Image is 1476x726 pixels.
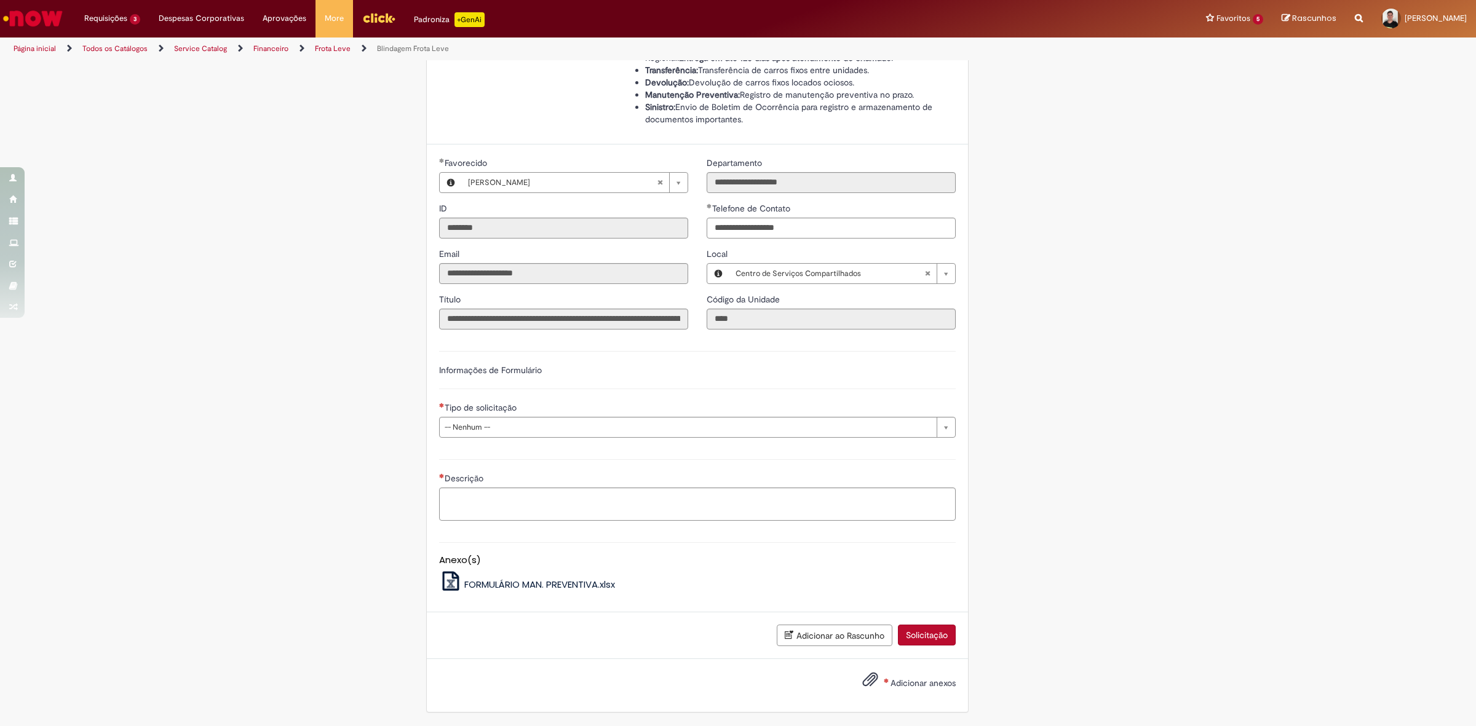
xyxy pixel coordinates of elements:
[439,578,616,591] a: FORMULÁRIO MAN. PREVENTIVA.xlsx
[445,473,486,484] span: Descrição
[439,294,463,305] span: Somente leitura - Título
[891,677,956,689] span: Adicionar anexos
[707,293,782,306] label: Somente leitura - Código da Unidade
[729,264,955,283] a: Centro de Serviços CompartilhadosLimpar campo Local
[707,172,956,193] input: Departamento
[445,417,930,437] span: -- Nenhum --
[645,89,946,101] li: Registro de manutenção preventiva no prazo.
[468,173,657,192] span: [PERSON_NAME]
[439,203,450,214] span: Somente leitura - ID
[253,44,288,53] a: Financeiro
[439,202,450,215] label: Somente leitura - ID
[645,77,689,88] strong: Devolução:
[159,12,244,25] span: Despesas Corporativas
[645,89,740,100] strong: Manutenção Preventiva:
[82,44,148,53] a: Todos os Catálogos
[707,218,956,239] input: Telefone de Contato
[325,12,344,25] span: More
[651,173,669,192] abbr: Limpar campo Favorecido
[679,52,891,63] strong: Entrega em até 120 dias após atendimento do chamado
[645,65,698,76] strong: Transferência:
[263,12,306,25] span: Aprovações
[712,203,793,214] span: Telefone de Contato
[315,44,351,53] a: Frota Leve
[1405,13,1467,23] span: [PERSON_NAME]
[1282,13,1336,25] a: Rascunhos
[439,365,542,376] label: Informações de Formulário
[1253,14,1263,25] span: 5
[439,555,956,566] h5: Anexo(s)
[439,263,688,284] input: Email
[439,218,688,239] input: ID
[707,203,712,208] span: Obrigatório Preenchido
[645,101,946,125] li: Envio de Boletim de Ocorrência para registro e armazenamento de documentos importantes.
[918,264,937,283] abbr: Limpar campo Local
[898,625,956,645] button: Solicitação
[707,157,764,169] label: Somente leitura - Departamento
[439,403,445,408] span: Necessários
[707,264,729,283] button: Local, Visualizar este registro Centro de Serviços Compartilhados
[439,293,463,306] label: Somente leitura - Título
[439,473,445,478] span: Necessários
[439,487,956,521] textarea: Descrição
[14,44,56,53] a: Página inicial
[462,173,688,192] a: [PERSON_NAME]Limpar campo Favorecido
[454,12,485,27] p: +GenAi
[859,668,881,696] button: Adicionar anexos
[1,6,65,31] img: ServiceNow
[445,402,519,413] span: Tipo de solicitação
[645,64,946,76] li: Transferência de carros fixos entre unidades.
[414,12,485,27] div: Padroniza
[1292,12,1336,24] span: Rascunhos
[439,158,445,163] span: Obrigatório Preenchido
[84,12,127,25] span: Requisições
[439,248,462,260] label: Somente leitura - Email
[645,101,675,112] strong: Sinistro:
[645,76,946,89] li: Devolução de carros fixos locados ociosos.
[439,309,688,329] input: Título
[362,9,395,27] img: click_logo_yellow_360x200.png
[707,248,730,259] span: Local
[377,44,449,53] a: Blindagem Frota Leve
[736,264,924,283] span: Centro de Serviços Compartilhados
[130,14,140,25] span: 3
[174,44,227,53] a: Service Catalog
[707,309,956,329] input: Código da Unidade
[1216,12,1250,25] span: Favoritos
[707,294,782,305] span: Somente leitura - Código da Unidade
[440,173,462,192] button: Favorecido, Visualizar este registro Matheus Henrique Drudi
[9,37,975,60] ul: Trilhas de página
[464,578,615,591] span: FORMULÁRIO MAN. PREVENTIVA.xlsx
[777,625,892,646] button: Adicionar ao Rascunho
[445,157,490,168] span: Necessários - Favorecido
